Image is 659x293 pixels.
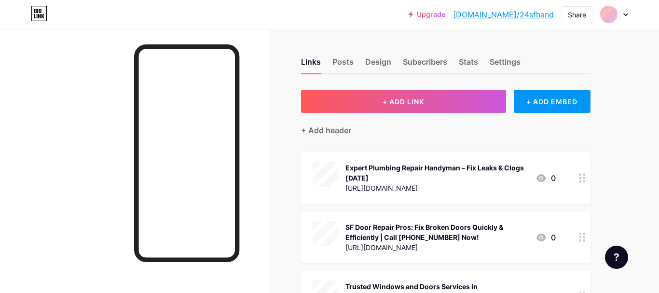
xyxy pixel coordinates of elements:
div: Expert Plumbing Repair Handyman – Fix Leaks & Clogs [DATE] [345,163,528,183]
div: + Add header [301,125,351,136]
div: Stats [459,56,478,73]
div: [URL][DOMAIN_NAME] [345,242,528,252]
div: SF Door Repair Pros: Fix Broken Doors Quickly & Efficiently | Call [PHONE_NUMBER] Now! [345,222,528,242]
div: Links [301,56,321,73]
div: Share [568,10,586,20]
button: + ADD LINK [301,90,506,113]
div: 0 [535,232,556,243]
a: [DOMAIN_NAME]/24sfhand [453,9,554,20]
div: Settings [490,56,521,73]
div: 0 [535,172,556,184]
div: [URL][DOMAIN_NAME] [345,183,528,193]
a: Upgrade [409,11,445,18]
div: Design [365,56,391,73]
div: Posts [332,56,354,73]
span: + ADD LINK [383,98,424,106]
div: + ADD EMBED [514,90,590,113]
div: Subscribers [403,56,447,73]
